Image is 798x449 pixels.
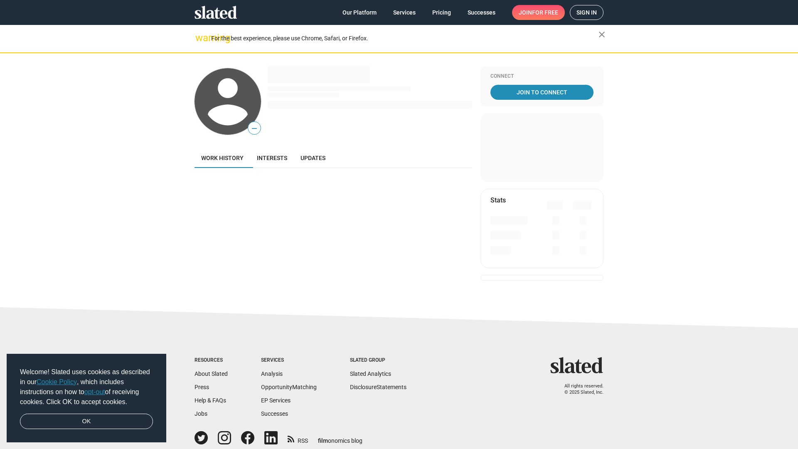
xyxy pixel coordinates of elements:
[300,155,325,161] span: Updates
[20,414,153,429] a: dismiss cookie message
[211,33,598,44] div: For the best experience, please use Chrome, Safari, or Firefox.
[519,5,558,20] span: Join
[490,73,594,80] div: Connect
[532,5,558,20] span: for free
[248,123,261,134] span: —
[393,5,416,20] span: Services
[432,5,451,20] span: Pricing
[556,383,603,395] p: All rights reserved. © 2025 Slated, Inc.
[195,148,250,168] a: Work history
[350,384,406,390] a: DisclosureStatements
[195,397,226,404] a: Help & FAQs
[294,148,332,168] a: Updates
[512,5,565,20] a: Joinfor free
[257,155,287,161] span: Interests
[84,388,105,395] a: opt-out
[318,437,328,444] span: film
[461,5,502,20] a: Successes
[426,5,458,20] a: Pricing
[492,85,592,100] span: Join To Connect
[261,397,291,404] a: EP Services
[250,148,294,168] a: Interests
[342,5,377,20] span: Our Platform
[288,432,308,445] a: RSS
[597,30,607,39] mat-icon: close
[195,410,207,417] a: Jobs
[576,5,597,20] span: Sign in
[261,357,317,364] div: Services
[195,370,228,377] a: About Slated
[195,384,209,390] a: Press
[350,370,391,377] a: Slated Analytics
[7,354,166,443] div: cookieconsent
[201,155,244,161] span: Work history
[261,384,317,390] a: OpportunityMatching
[261,410,288,417] a: Successes
[261,370,283,377] a: Analysis
[336,5,383,20] a: Our Platform
[350,357,406,364] div: Slated Group
[387,5,422,20] a: Services
[570,5,603,20] a: Sign in
[195,357,228,364] div: Resources
[195,33,205,43] mat-icon: warning
[468,5,495,20] span: Successes
[318,430,362,445] a: filmonomics blog
[490,85,594,100] a: Join To Connect
[490,196,506,205] mat-card-title: Stats
[20,367,153,407] span: Welcome! Slated uses cookies as described in our , which includes instructions on how to of recei...
[37,378,77,385] a: Cookie Policy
